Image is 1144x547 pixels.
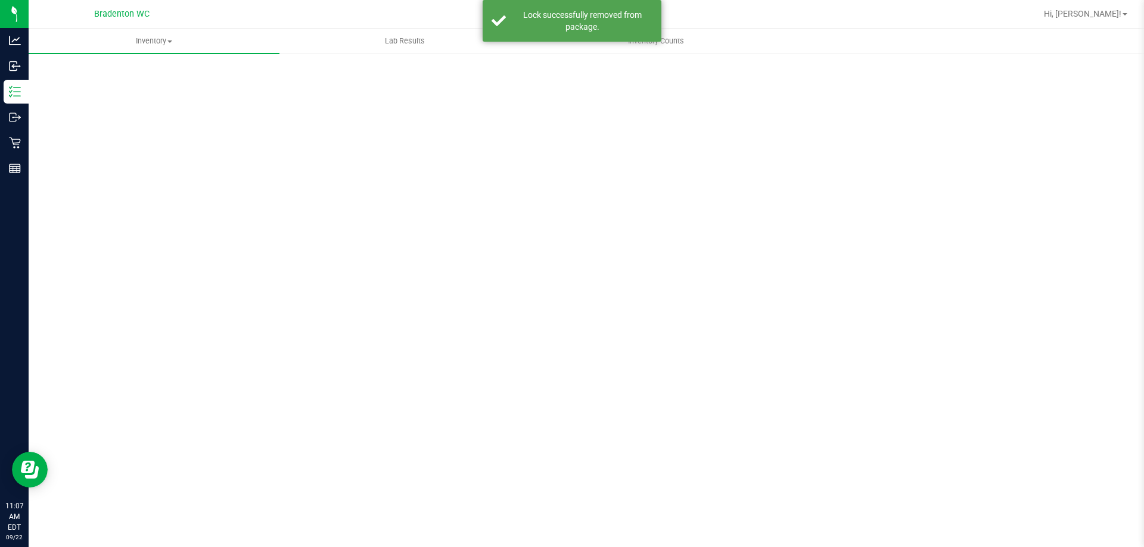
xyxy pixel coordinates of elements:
[9,111,21,123] inline-svg: Outbound
[94,9,150,19] span: Bradenton WC
[12,452,48,487] iframe: Resource center
[279,29,530,54] a: Lab Results
[9,35,21,46] inline-svg: Analytics
[5,501,23,533] p: 11:07 AM EDT
[29,36,279,46] span: Inventory
[369,36,441,46] span: Lab Results
[9,137,21,149] inline-svg: Retail
[9,60,21,72] inline-svg: Inbound
[29,29,279,54] a: Inventory
[9,86,21,98] inline-svg: Inventory
[512,9,652,33] div: Lock successfully removed from package.
[9,162,21,174] inline-svg: Reports
[5,533,23,542] p: 09/22
[1044,9,1121,18] span: Hi, [PERSON_NAME]!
